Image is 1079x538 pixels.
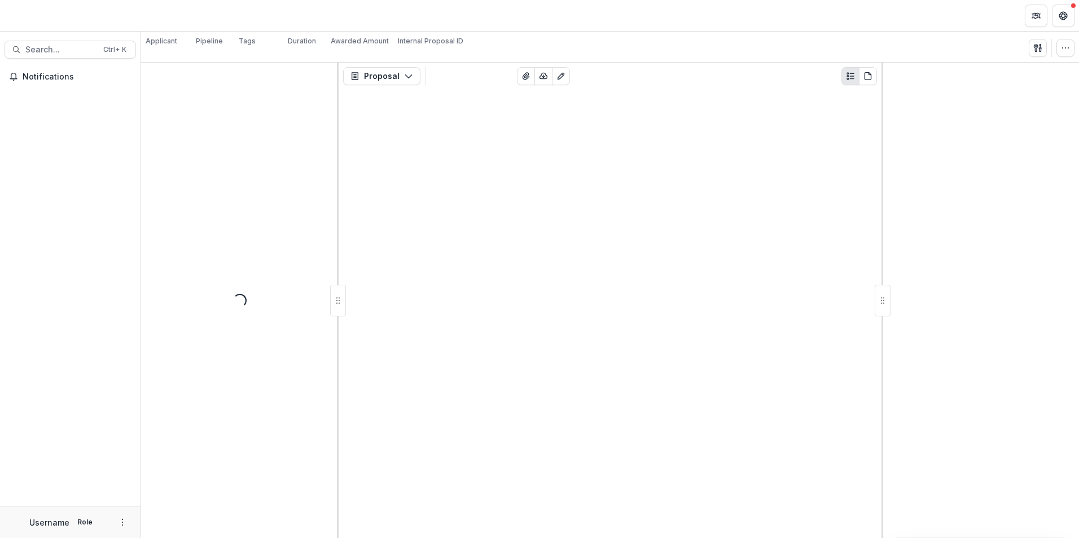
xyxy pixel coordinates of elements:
p: Awarded Amount [331,36,389,46]
button: Edit as form [552,67,570,85]
p: Internal Proposal ID [398,36,463,46]
span: Notifications [23,72,131,82]
button: Partners [1025,5,1047,27]
p: Duration [288,36,316,46]
p: Applicant [146,36,177,46]
button: View Attached Files [517,67,535,85]
p: Tags [239,36,256,46]
button: Proposal [343,67,420,85]
span: Search... [25,45,97,55]
button: Notifications [5,68,136,86]
button: Get Help [1052,5,1074,27]
button: PDF view [859,67,877,85]
button: Plaintext view [841,67,859,85]
button: Search... [5,41,136,59]
div: Ctrl + K [101,43,129,56]
p: Role [74,517,96,527]
p: Pipeline [196,36,223,46]
p: Username [29,517,69,528]
button: More [116,515,129,529]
